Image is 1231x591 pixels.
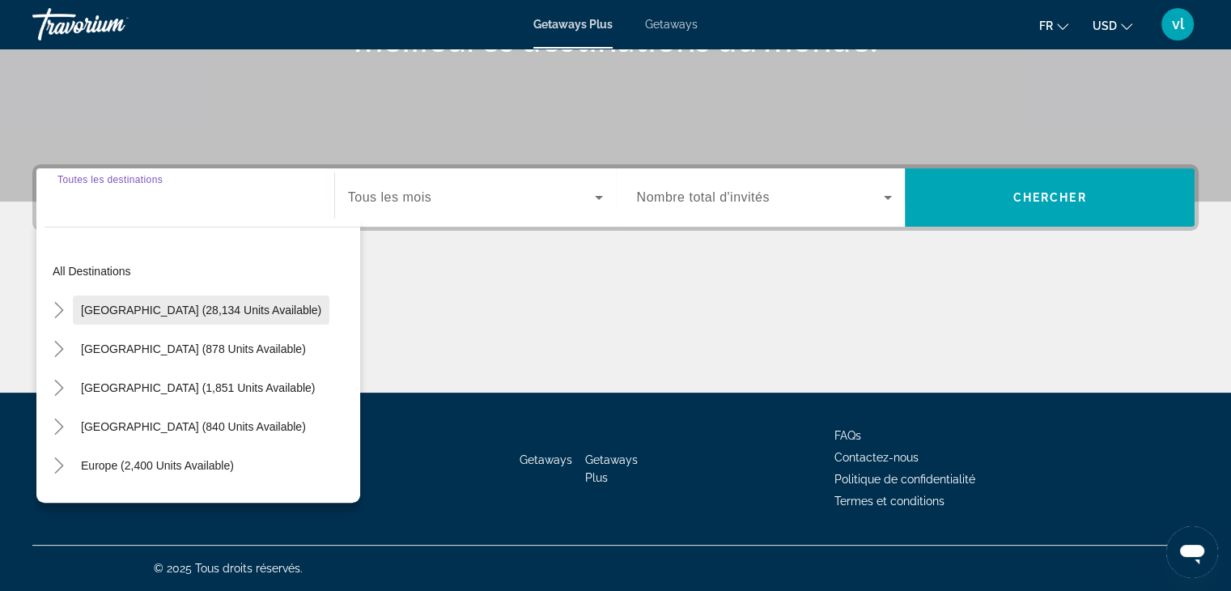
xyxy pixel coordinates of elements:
[73,373,323,402] button: [GEOGRAPHIC_DATA] (1,851 units available)
[32,3,194,45] a: Travorium
[81,420,306,433] span: [GEOGRAPHIC_DATA] (840 units available)
[154,562,303,575] span: © 2025 Tous droits réservés.
[45,491,73,519] button: Toggle Australia (197 units available)
[53,265,131,278] span: All destinations
[81,342,306,355] span: [GEOGRAPHIC_DATA] (878 units available)
[45,257,360,286] button: All destinations
[45,452,73,480] button: Toggle Europe (2,400 units available)
[45,296,73,325] button: Toggle United States (28,134 units available)
[57,174,163,185] span: Toutes les destinations
[36,168,1195,227] div: Search widget
[533,18,613,31] a: Getaways Plus
[834,429,861,442] a: FAQs
[73,412,314,441] button: [GEOGRAPHIC_DATA] (840 units available)
[1013,191,1087,204] span: Chercher
[81,459,234,472] span: Europe (2,400 units available)
[81,304,321,317] span: [GEOGRAPHIC_DATA] (28,134 units available)
[45,413,73,441] button: Toggle Caribbean & Atlantic Islands (840 units available)
[45,374,73,402] button: Toggle Canada (1,851 units available)
[45,335,73,364] button: Toggle Mexico (878 units available)
[834,495,944,508] a: Termes et conditions
[73,334,314,364] button: [GEOGRAPHIC_DATA] (878 units available)
[645,18,698,31] a: Getaways
[1039,14,1068,37] button: Change language
[73,451,242,480] button: Europe (2,400 units available)
[834,451,919,464] a: Contactez-nous
[1093,19,1117,32] span: USD
[1157,7,1199,41] button: User Menu
[520,453,572,466] a: Getaways
[1172,16,1184,32] span: vl
[585,453,638,484] a: Getaways Plus
[637,190,770,204] span: Nombre total d'invités
[348,190,431,204] span: Tous les mois
[1039,19,1053,32] span: fr
[1166,526,1218,578] iframe: Bouton de lancement de la fenêtre de messagerie
[834,473,975,486] a: Politique de confidentialité
[73,490,314,519] button: [GEOGRAPHIC_DATA] (197 units available)
[905,168,1195,227] button: Chercher
[73,295,329,325] button: [GEOGRAPHIC_DATA] (28,134 units available)
[81,381,315,394] span: [GEOGRAPHIC_DATA] (1,851 units available)
[1093,14,1132,37] button: Change currency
